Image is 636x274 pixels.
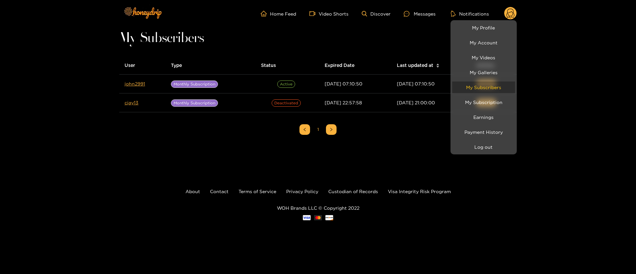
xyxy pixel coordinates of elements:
a: Payment History [452,126,515,138]
a: My Galleries [452,67,515,78]
a: My Subscribers [452,82,515,93]
a: My Account [452,37,515,48]
a: My Videos [452,52,515,63]
button: Log out [452,141,515,153]
a: Earnings [452,111,515,123]
a: My Profile [452,22,515,33]
a: My Subscription [452,96,515,108]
